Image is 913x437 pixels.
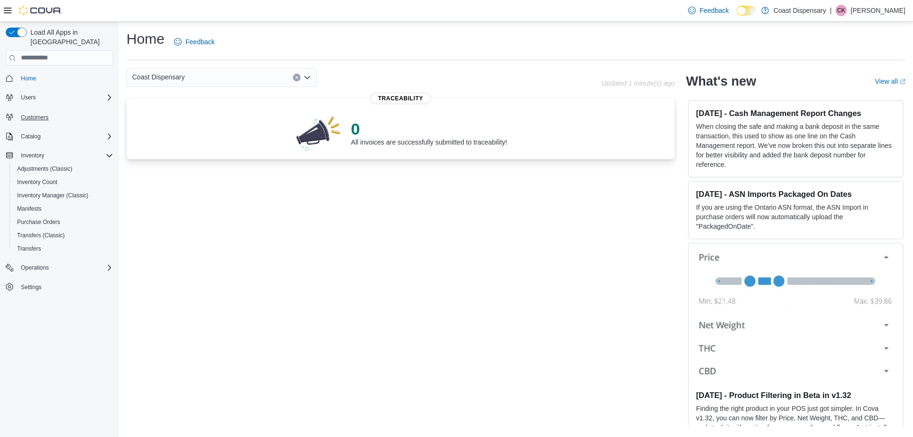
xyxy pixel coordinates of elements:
[17,262,53,273] button: Operations
[17,192,88,199] span: Inventory Manager (Classic)
[17,232,65,239] span: Transfers (Classic)
[351,119,507,146] div: All invoices are successfully submitted to traceability!
[696,108,895,118] h3: [DATE] - Cash Management Report Changes
[2,71,117,85] button: Home
[21,264,49,272] span: Operations
[17,218,60,226] span: Purchase Orders
[13,176,113,188] span: Inventory Count
[21,133,40,140] span: Catalog
[13,216,64,228] a: Purchase Orders
[21,114,49,121] span: Customers
[27,28,113,47] span: Load All Apps in [GEOGRAPHIC_DATA]
[17,73,40,84] a: Home
[851,5,905,16] p: [PERSON_NAME]
[2,91,117,104] button: Users
[6,68,113,319] nav: Complex example
[10,229,117,242] button: Transfers (Classic)
[21,94,36,101] span: Users
[17,111,113,123] span: Customers
[13,203,45,214] a: Manifests
[17,281,113,293] span: Settings
[686,74,756,89] h2: What's new
[602,79,675,87] p: Updated 1 minute(s) ago
[13,243,113,254] span: Transfers
[13,243,45,254] a: Transfers
[10,175,117,189] button: Inventory Count
[2,130,117,143] button: Catalog
[17,245,41,252] span: Transfers
[2,110,117,124] button: Customers
[10,215,117,229] button: Purchase Orders
[10,202,117,215] button: Manifests
[17,112,52,123] a: Customers
[17,150,48,161] button: Inventory
[900,79,905,85] svg: External link
[21,152,44,159] span: Inventory
[837,5,845,16] span: CK
[10,242,117,255] button: Transfers
[17,165,72,173] span: Adjustments (Classic)
[21,75,36,82] span: Home
[17,262,113,273] span: Operations
[13,176,61,188] a: Inventory Count
[13,163,113,175] span: Adjustments (Classic)
[737,6,757,16] input: Dark Mode
[835,5,847,16] div: Charles Keenum
[774,5,826,16] p: Coast Dispensary
[17,92,113,103] span: Users
[696,390,895,400] h3: [DATE] - Product Filtering in Beta in v1.32
[17,205,41,213] span: Manifests
[293,74,301,81] button: Clear input
[170,32,218,51] a: Feedback
[13,216,113,228] span: Purchase Orders
[13,230,113,241] span: Transfers (Classic)
[684,1,732,20] a: Feedback
[17,131,44,142] button: Catalog
[830,5,832,16] p: |
[303,74,311,81] button: Open list of options
[2,280,117,294] button: Settings
[132,71,185,83] span: Coast Dispensary
[126,29,165,49] h1: Home
[17,150,113,161] span: Inventory
[19,6,62,15] img: Cova
[17,72,113,84] span: Home
[185,37,214,47] span: Feedback
[696,122,895,169] p: When closing the safe and making a bank deposit in the same transaction, this used to show as one...
[351,119,507,138] p: 0
[13,230,68,241] a: Transfers (Classic)
[699,6,728,15] span: Feedback
[13,190,92,201] a: Inventory Manager (Classic)
[17,131,113,142] span: Catalog
[10,189,117,202] button: Inventory Manager (Classic)
[696,189,895,199] h3: [DATE] - ASN Imports Packaged On Dates
[13,203,113,214] span: Manifests
[17,178,58,186] span: Inventory Count
[370,93,431,104] span: Traceability
[875,78,905,85] a: View allExternal link
[21,283,41,291] span: Settings
[696,203,895,231] p: If you are using the Ontario ASN format, the ASN Import in purchase orders will now automatically...
[17,282,45,293] a: Settings
[13,163,76,175] a: Adjustments (Classic)
[17,92,39,103] button: Users
[13,190,113,201] span: Inventory Manager (Classic)
[2,149,117,162] button: Inventory
[10,162,117,175] button: Adjustments (Classic)
[2,261,117,274] button: Operations
[294,114,343,152] img: 0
